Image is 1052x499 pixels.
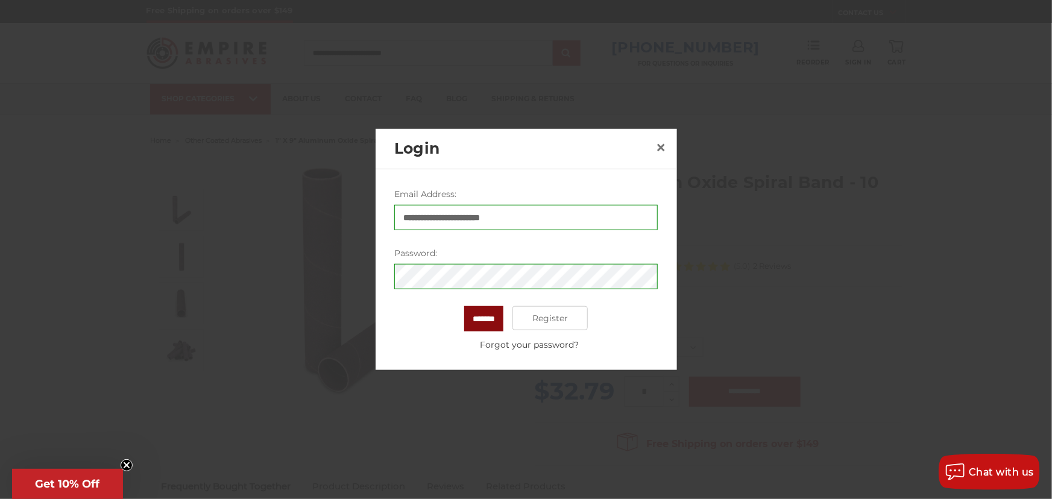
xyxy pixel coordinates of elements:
a: Close [651,137,670,157]
span: Chat with us [969,466,1034,478]
label: Password: [394,247,658,260]
h2: Login [394,137,651,160]
a: Forgot your password? [401,339,658,351]
button: Close teaser [121,459,133,471]
button: Chat with us [939,454,1040,490]
a: Register [512,306,588,330]
span: Get 10% Off [36,477,100,491]
span: × [655,135,666,158]
label: Email Address: [394,188,658,201]
div: Get 10% OffClose teaser [12,469,123,499]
